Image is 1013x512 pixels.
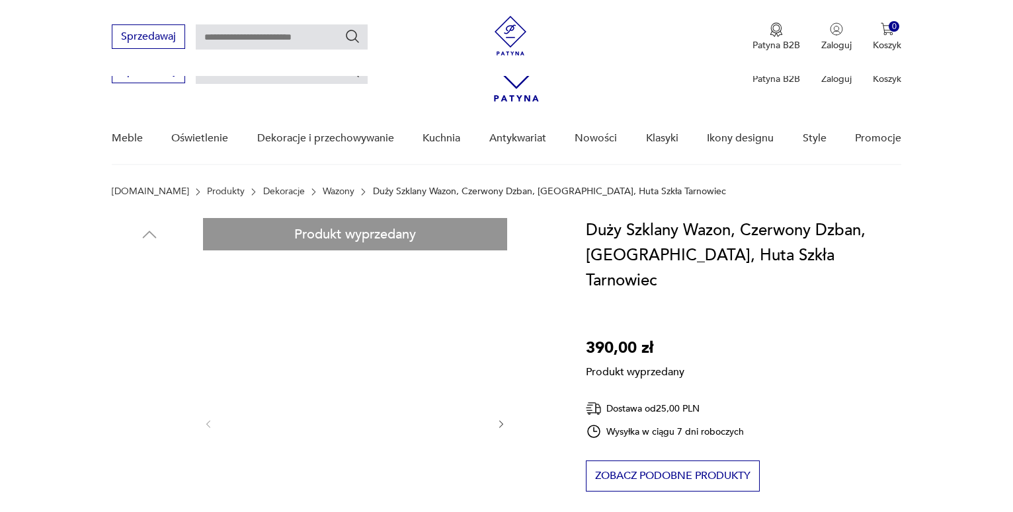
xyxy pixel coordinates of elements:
img: Patyna - sklep z meblami i dekoracjami vintage [491,16,530,55]
a: Sprzedawaj [112,33,185,42]
a: Oświetlenie [171,113,228,164]
div: 0 [889,21,900,32]
p: Patyna B2B [752,73,800,85]
p: Zaloguj [821,73,852,85]
p: Zaloguj [821,39,852,52]
p: Duży Szklany Wazon, Czerwony Dzban, [GEOGRAPHIC_DATA], Huta Szkła Tarnowiec [373,186,726,197]
h1: Duży Szklany Wazon, Czerwony Dzban, [GEOGRAPHIC_DATA], Huta Szkła Tarnowiec [586,218,902,293]
button: Zobacz podobne produkty [586,460,760,492]
a: Meble [112,113,143,164]
p: Produkt wyprzedany [586,361,684,379]
a: Nowości [575,113,617,164]
div: Dostawa od 25,00 PLN [586,400,745,417]
a: Ikona medaluPatyna B2B [752,22,800,52]
button: Patyna B2B [752,22,800,52]
p: Koszyk [873,73,901,85]
p: Patyna B2B [752,39,800,52]
a: Sprzedawaj [112,67,185,77]
button: Szukaj [344,28,360,44]
div: Wysyłka w ciągu 7 dni roboczych [586,423,745,439]
img: Ikona medalu [770,22,783,37]
a: Antykwariat [489,113,546,164]
a: Kuchnia [423,113,460,164]
a: Promocje [855,113,901,164]
p: Koszyk [873,39,901,52]
a: Dekoracje i przechowywanie [257,113,394,164]
button: Sprzedawaj [112,24,185,49]
a: [DOMAIN_NAME] [112,186,189,197]
p: 390,00 zł [586,336,684,361]
a: Ikony designu [707,113,774,164]
a: Style [803,113,827,164]
a: Wazony [323,186,354,197]
img: Ikona dostawy [586,400,602,417]
button: 0Koszyk [873,22,901,52]
img: Ikonka użytkownika [830,22,843,36]
button: Zaloguj [821,22,852,52]
img: Ikona koszyka [881,22,894,36]
a: Klasyki [646,113,678,164]
a: Produkty [207,186,245,197]
a: Dekoracje [263,186,305,197]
